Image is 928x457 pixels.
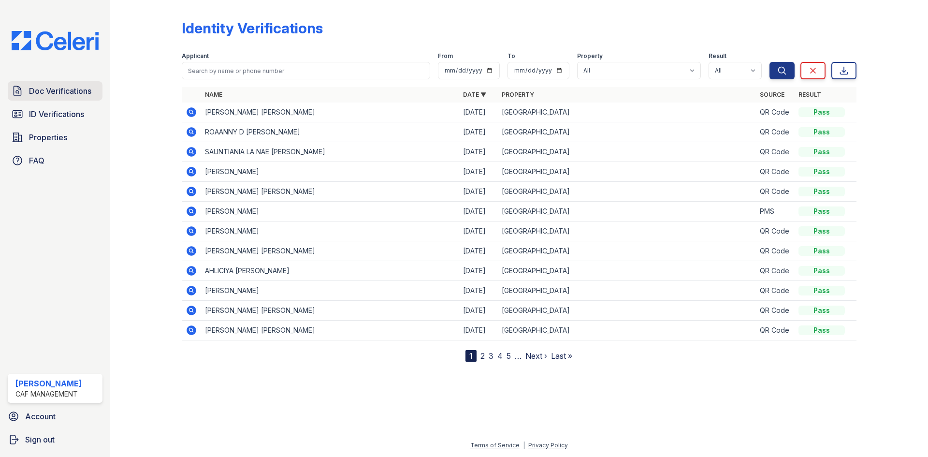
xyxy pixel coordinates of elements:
[498,162,756,182] td: [GEOGRAPHIC_DATA]
[4,407,106,426] a: Account
[798,266,845,276] div: Pass
[201,281,459,301] td: [PERSON_NAME]
[502,91,534,98] a: Property
[459,182,498,202] td: [DATE]
[756,321,795,340] td: QR Code
[459,281,498,301] td: [DATE]
[760,91,784,98] a: Source
[798,246,845,256] div: Pass
[459,241,498,261] td: [DATE]
[756,122,795,142] td: QR Code
[507,52,515,60] label: To
[480,351,485,361] a: 2
[459,162,498,182] td: [DATE]
[756,103,795,122] td: QR Code
[498,301,756,321] td: [GEOGRAPHIC_DATA]
[201,202,459,221] td: [PERSON_NAME]
[25,434,55,445] span: Sign out
[498,281,756,301] td: [GEOGRAPHIC_DATA]
[459,261,498,281] td: [DATE]
[798,206,845,216] div: Pass
[8,128,102,147] a: Properties
[463,91,486,98] a: Date ▼
[528,442,568,449] a: Privacy Policy
[709,52,726,60] label: Result
[8,104,102,124] a: ID Verifications
[15,389,82,399] div: CAF Management
[798,306,845,315] div: Pass
[182,52,209,60] label: Applicant
[201,221,459,241] td: [PERSON_NAME]
[798,226,845,236] div: Pass
[438,52,453,60] label: From
[798,167,845,177] div: Pass
[756,221,795,241] td: QR Code
[756,182,795,202] td: QR Code
[756,162,795,182] td: QR Code
[201,162,459,182] td: [PERSON_NAME]
[459,321,498,340] td: [DATE]
[8,151,102,170] a: FAQ
[498,202,756,221] td: [GEOGRAPHIC_DATA]
[523,442,525,449] div: |
[201,261,459,281] td: AHLICIYA [PERSON_NAME]
[459,301,498,321] td: [DATE]
[459,202,498,221] td: [DATE]
[498,261,756,281] td: [GEOGRAPHIC_DATA]
[489,351,493,361] a: 3
[798,325,845,335] div: Pass
[798,91,821,98] a: Result
[459,221,498,241] td: [DATE]
[201,142,459,162] td: SAUNTIANIA LA NAE [PERSON_NAME]
[182,19,323,37] div: Identity Verifications
[497,351,503,361] a: 4
[201,241,459,261] td: [PERSON_NAME] [PERSON_NAME]
[551,351,572,361] a: Last »
[201,122,459,142] td: ROAANNY D [PERSON_NAME]
[798,107,845,117] div: Pass
[798,147,845,157] div: Pass
[498,142,756,162] td: [GEOGRAPHIC_DATA]
[798,187,845,196] div: Pass
[515,350,522,362] span: …
[756,202,795,221] td: PMS
[15,378,82,389] div: [PERSON_NAME]
[798,286,845,295] div: Pass
[459,142,498,162] td: [DATE]
[756,142,795,162] td: QR Code
[8,81,102,101] a: Doc Verifications
[29,108,84,120] span: ID Verifications
[470,442,520,449] a: Terms of Service
[798,127,845,137] div: Pass
[459,103,498,122] td: [DATE]
[498,241,756,261] td: [GEOGRAPHIC_DATA]
[498,221,756,241] td: [GEOGRAPHIC_DATA]
[4,430,106,449] a: Sign out
[201,301,459,321] td: [PERSON_NAME] [PERSON_NAME]
[201,321,459,340] td: [PERSON_NAME] [PERSON_NAME]
[201,182,459,202] td: [PERSON_NAME] [PERSON_NAME]
[507,351,511,361] a: 5
[756,261,795,281] td: QR Code
[459,122,498,142] td: [DATE]
[465,350,477,362] div: 1
[201,103,459,122] td: [PERSON_NAME] [PERSON_NAME]
[577,52,603,60] label: Property
[182,62,430,79] input: Search by name or phone number
[25,411,56,422] span: Account
[498,182,756,202] td: [GEOGRAPHIC_DATA]
[498,103,756,122] td: [GEOGRAPHIC_DATA]
[756,281,795,301] td: QR Code
[205,91,222,98] a: Name
[756,241,795,261] td: QR Code
[498,122,756,142] td: [GEOGRAPHIC_DATA]
[525,351,547,361] a: Next ›
[756,301,795,321] td: QR Code
[4,31,106,50] img: CE_Logo_Blue-a8612792a0a2168367f1c8372b55b34899dd931a85d93a1a3d3e32e68fde9ad4.png
[29,155,44,166] span: FAQ
[29,85,91,97] span: Doc Verifications
[29,132,67,143] span: Properties
[498,321,756,340] td: [GEOGRAPHIC_DATA]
